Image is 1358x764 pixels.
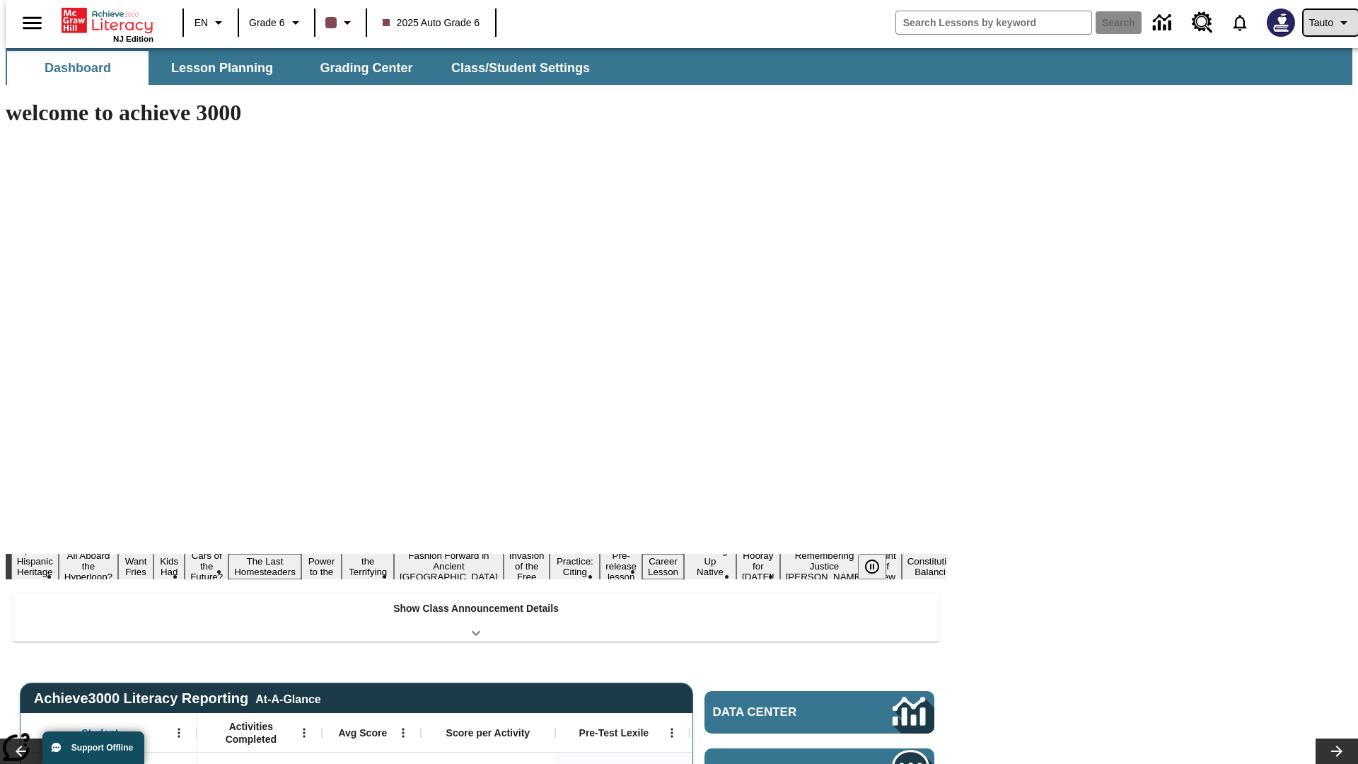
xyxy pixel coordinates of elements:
[338,727,387,739] span: Avg Score
[255,690,320,706] div: At-A-Glance
[118,533,153,601] button: Slide 3 Do You Want Fries With That?
[1183,4,1221,42] a: Resource Center, Will open in new tab
[642,554,684,579] button: Slide 13 Career Lesson
[684,543,736,590] button: Slide 14 Cooking Up Native Traditions
[34,690,321,707] span: Achieve3000 Literacy Reporting
[42,731,144,764] button: Support Offline
[168,722,190,743] button: Open Menu
[661,722,683,743] button: Open Menu
[393,601,559,616] p: Show Class Announcement Details
[13,593,939,642] div: Show Class Announcement Details
[7,51,149,85] button: Dashboard
[600,548,642,584] button: Slide 12 Pre-release lesson
[151,51,293,85] button: Lesson Planning
[249,16,285,30] span: Grade 6
[736,548,780,584] button: Slide 15 Hooray for Constitution Day!
[6,48,1352,85] div: SubNavbar
[195,16,208,30] span: EN
[440,51,601,85] button: Class/Student Settings
[446,727,530,739] span: Score per Activity
[185,548,228,584] button: Slide 5 Cars of the Future?
[780,548,869,584] button: Slide 16 Remembering Justice O'Connor
[1258,4,1304,41] button: Select a new avatar
[704,691,934,734] a: Data Center
[1267,8,1295,37] img: Avatar
[6,100,946,126] h1: welcome to achieve 3000
[228,554,301,579] button: Slide 6 The Last Homesteaders
[383,16,480,30] span: 2025 Auto Grade 6
[902,543,970,590] button: Slide 18 The Constitution's Balancing Act
[393,722,414,743] button: Open Menu
[113,35,153,43] span: NJ Edition
[896,11,1091,34] input: search field
[62,5,153,43] div: Home
[11,543,59,590] button: Slide 1 ¡Viva Hispanic Heritage Month!
[713,705,845,719] span: Data Center
[11,2,53,44] button: Open side menu
[204,720,298,746] span: Activities Completed
[81,727,118,739] span: Student
[62,6,153,35] a: Home
[342,543,394,590] button: Slide 8 Attack of the Terrifying Tomatoes
[243,10,310,35] button: Grade: Grade 6, Select a grade
[858,554,900,579] div: Pause
[1221,4,1258,41] a: Notifications
[188,10,233,35] button: Language: EN, Select a language
[1304,10,1358,35] button: Profile/Settings
[858,554,886,579] button: Pause
[320,10,361,35] button: Class color is dark brown. Change class color
[1144,4,1183,42] a: Data Center
[296,51,437,85] button: Grading Center
[153,533,185,601] button: Slide 4 Dirty Jobs Kids Had To Do
[71,743,133,753] span: Support Offline
[550,543,600,590] button: Slide 11 Mixed Practice: Citing Evidence
[579,727,649,739] span: Pre-Test Lexile
[1309,16,1333,30] span: Tauto
[1316,739,1358,764] button: Lesson carousel, Next
[504,538,550,595] button: Slide 10 The Invasion of the Free CD
[59,548,118,584] button: Slide 2 All Aboard the Hyperloop?
[394,548,504,584] button: Slide 9 Fashion Forward in Ancient Rome
[294,722,315,743] button: Open Menu
[301,543,342,590] button: Slide 7 Solar Power to the People
[6,51,603,85] div: SubNavbar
